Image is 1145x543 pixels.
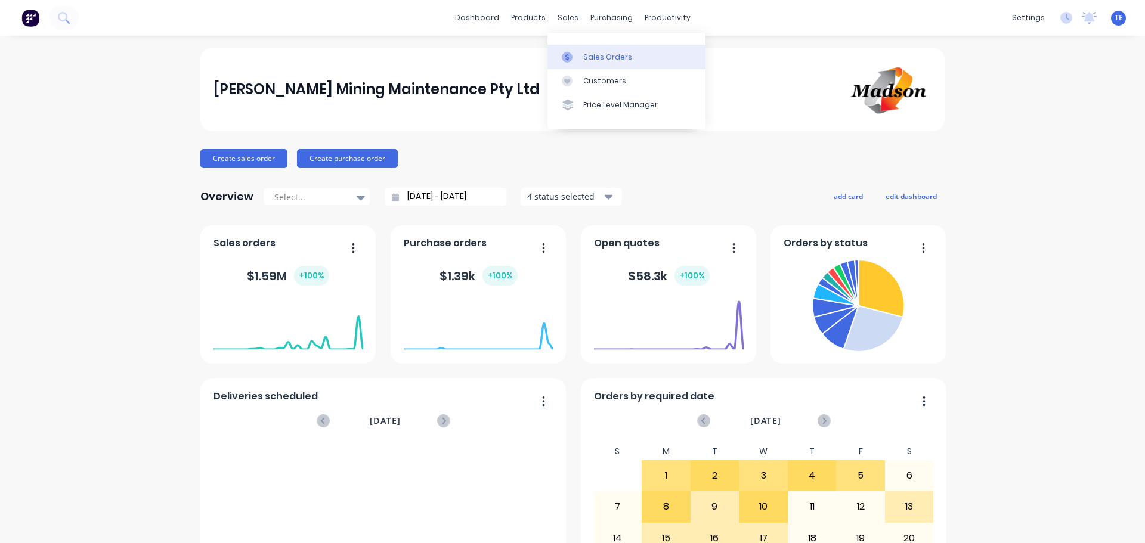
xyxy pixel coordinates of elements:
a: Price Level Manager [547,93,705,117]
div: 12 [837,492,884,522]
div: 5 [837,461,884,491]
span: [DATE] [750,414,781,427]
div: settings [1006,9,1051,27]
div: Sales Orders [583,52,632,63]
div: T [788,443,837,460]
div: W [739,443,788,460]
button: add card [826,188,871,204]
div: 9 [691,492,739,522]
div: 8 [642,492,690,522]
div: $ 58.3k [628,266,710,286]
span: [DATE] [370,414,401,427]
span: Orders by required date [594,389,714,404]
div: F [836,443,885,460]
a: Customers [547,69,705,93]
div: Price Level Manager [583,100,658,110]
div: Overview [200,185,253,209]
div: productivity [639,9,697,27]
div: 6 [886,461,933,491]
div: products [505,9,552,27]
div: 1 [642,461,690,491]
div: M [642,443,691,460]
div: 11 [788,492,836,522]
span: Open quotes [594,236,660,250]
div: purchasing [584,9,639,27]
button: 4 status selected [521,188,622,206]
div: T [691,443,739,460]
span: Orders by status [784,236,868,250]
span: TE [1115,13,1123,23]
div: + 100 % [482,266,518,286]
div: S [885,443,934,460]
div: $ 1.39k [440,266,518,286]
a: Sales Orders [547,45,705,69]
div: 4 status selected [527,190,602,203]
div: 3 [739,461,787,491]
div: 10 [739,492,787,522]
div: 4 [788,461,836,491]
img: Factory [21,9,39,27]
div: Customers [583,76,626,86]
button: Create sales order [200,149,287,168]
div: + 100 % [294,266,329,286]
div: sales [552,9,584,27]
img: Madson Mining Maintenance Pty Ltd [848,62,932,117]
span: Sales orders [213,236,276,250]
div: S [593,443,642,460]
div: + 100 % [674,266,710,286]
div: $ 1.59M [247,266,329,286]
button: edit dashboard [878,188,945,204]
a: dashboard [449,9,505,27]
div: 13 [886,492,933,522]
button: Create purchase order [297,149,398,168]
div: 7 [594,492,642,522]
span: Purchase orders [404,236,487,250]
div: [PERSON_NAME] Mining Maintenance Pty Ltd [213,77,540,101]
div: 2 [691,461,739,491]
